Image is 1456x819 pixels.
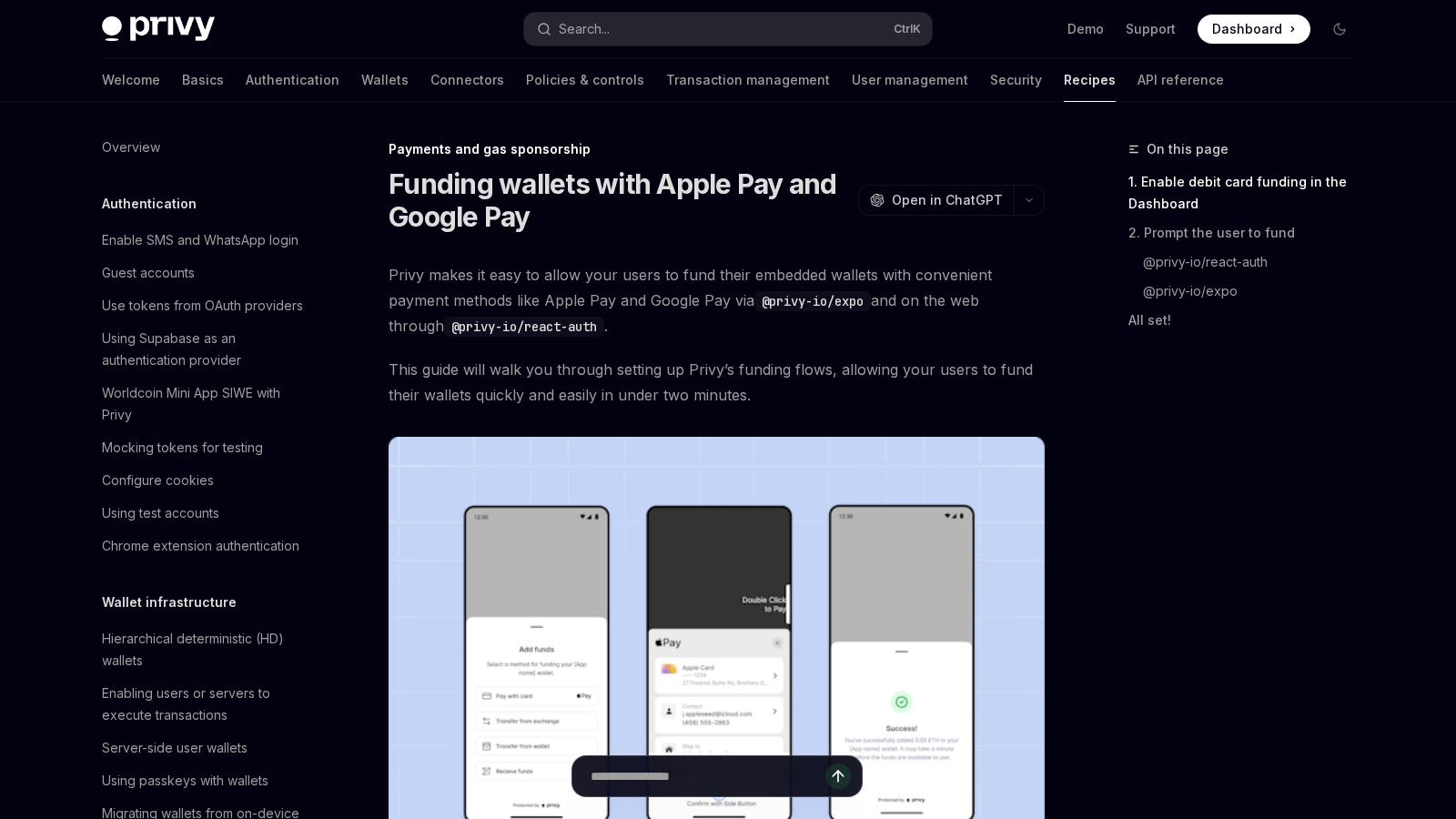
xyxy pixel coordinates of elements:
a: Hierarchical deterministic (HD) wallets [87,622,320,677]
a: Chrome extension authentication [87,530,320,562]
a: 1. Enable debit card funding in the Dashboard [1128,167,1369,218]
a: Using test accounts [87,497,320,530]
a: Welcome [102,58,160,102]
a: Recipes [1064,58,1116,102]
span: On this page [1147,138,1228,160]
a: Policies & controls [526,58,644,102]
code: @privy-io/expo [754,291,871,311]
div: Guest accounts [102,262,195,284]
a: Worldcoin Mini App SIWE with Privy [87,377,320,431]
a: Demo [1067,20,1104,38]
a: Server-side user wallets [87,732,320,764]
img: dark logo [102,16,215,42]
a: Using passkeys with wallets [87,764,320,797]
span: Privy makes it easy to allow your users to fund their embedded wallets with convenient payment me... [389,262,1045,339]
div: Using passkeys with wallets [102,770,268,792]
a: API reference [1137,58,1224,102]
div: Enable SMS and WhatsApp login [102,229,298,251]
a: User management [852,58,968,102]
a: Dashboard [1198,15,1310,44]
h5: Wallet infrastructure [102,591,237,613]
a: Enabling users or servers to execute transactions [87,677,320,732]
div: Hierarchical deterministic (HD) wallets [102,628,309,672]
div: Payments and gas sponsorship [389,140,1045,158]
a: All set! [1128,306,1369,335]
a: Configure cookies [87,464,320,497]
a: Guest accounts [87,257,320,289]
a: Wallets [361,58,409,102]
div: Configure cookies [102,470,214,491]
div: Chrome extension authentication [102,535,299,557]
button: Open in ChatGPT [858,185,1014,216]
code: @privy-io/react-auth [444,317,604,337]
a: @privy-io/react-auth [1143,248,1369,277]
span: Ctrl K [894,22,921,36]
div: Use tokens from OAuth providers [102,295,303,317]
div: Mocking tokens for testing [102,437,263,459]
span: Dashboard [1212,20,1282,38]
a: Enable SMS and WhatsApp login [87,224,320,257]
a: 2. Prompt the user to fund [1128,218,1369,248]
span: This guide will walk you through setting up Privy’s funding flows, allowing your users to fund th... [389,357,1045,408]
div: Server-side user wallets [102,737,248,759]
a: Transaction management [666,58,830,102]
a: Authentication [246,58,339,102]
a: Mocking tokens for testing [87,431,320,464]
button: Toggle dark mode [1325,15,1354,44]
a: @privy-io/expo [1143,277,1369,306]
a: Using Supabase as an authentication provider [87,322,320,377]
a: Support [1126,20,1176,38]
a: Use tokens from OAuth providers [87,289,320,322]
div: Using Supabase as an authentication provider [102,328,309,371]
a: Overview [87,131,320,164]
div: Overview [102,136,160,158]
a: Connectors [430,58,504,102]
div: Enabling users or servers to execute transactions [102,682,309,726]
button: Send message [825,763,851,789]
span: Open in ChatGPT [892,191,1003,209]
h1: Funding wallets with Apple Pay and Google Pay [389,167,851,233]
h5: Authentication [102,193,197,215]
div: Worldcoin Mini App SIWE with Privy [102,382,309,426]
button: Search...CtrlK [524,13,932,45]
a: Basics [182,58,224,102]
a: Security [990,58,1042,102]
div: Using test accounts [102,502,219,524]
div: Search... [559,18,610,40]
